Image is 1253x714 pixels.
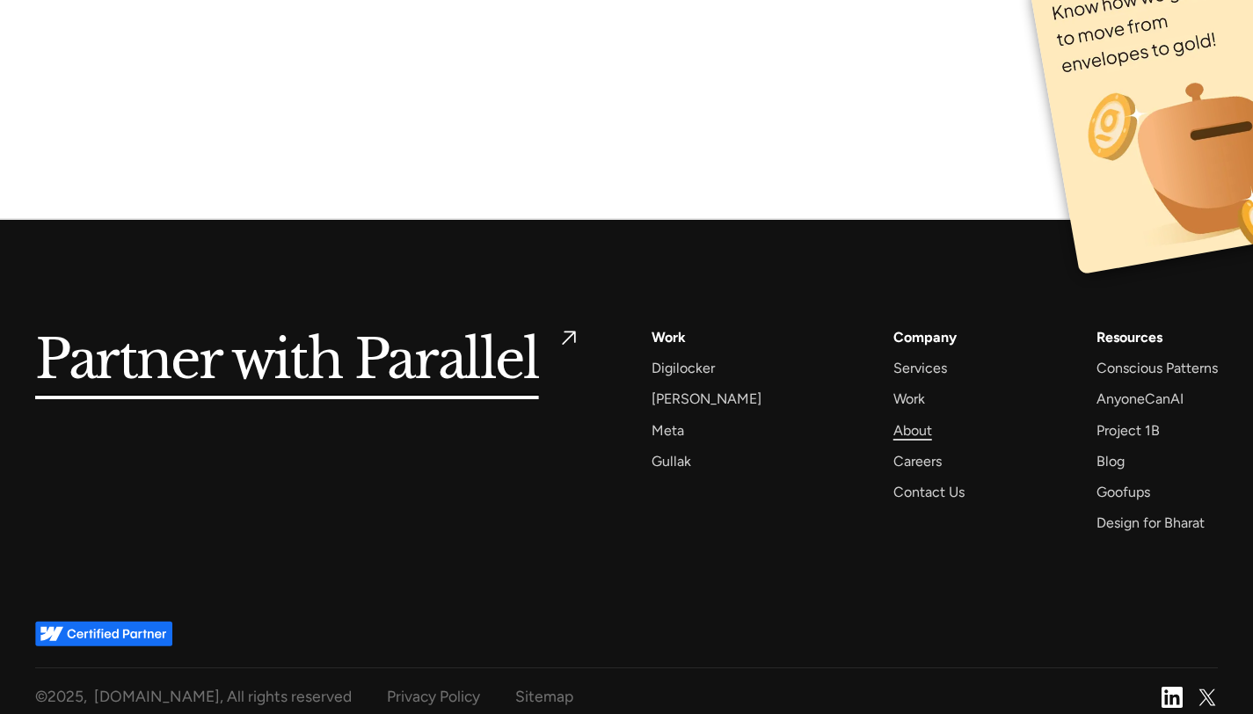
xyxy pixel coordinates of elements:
a: Sitemap [515,682,573,710]
a: Work [652,325,686,349]
a: Services [893,356,947,380]
a: Company [893,325,957,349]
a: Contact Us [893,480,965,504]
a: Blog [1096,449,1125,473]
a: [PERSON_NAME] [652,387,761,411]
a: Meta [652,419,684,442]
div: Resources [1096,325,1162,349]
a: Gullak [652,449,691,473]
div: © , [DOMAIN_NAME], All rights reserved [35,682,352,710]
a: Conscious Patterns [1096,356,1218,380]
a: Digilocker [652,356,715,380]
a: Goofups [1096,480,1150,504]
a: Privacy Policy [387,682,480,710]
a: Project 1B [1096,419,1160,442]
a: Partner with Parallel [35,325,581,397]
a: About [893,419,932,442]
a: Design for Bharat [1096,511,1205,535]
a: Work [893,387,925,411]
span: 2025 [47,687,84,705]
a: AnyoneCanAI [1096,387,1184,411]
a: Careers [893,449,942,473]
h5: Partner with Parallel [35,325,539,397]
